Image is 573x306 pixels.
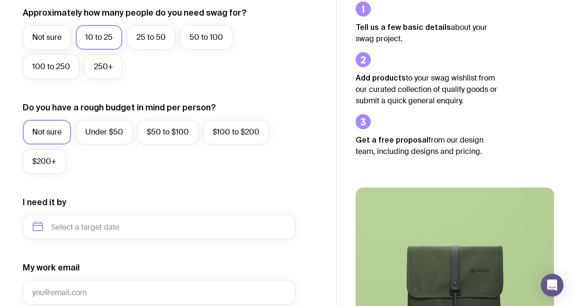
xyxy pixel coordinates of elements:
label: $50 to $100 [137,120,198,144]
label: 10 to 25 [76,25,122,50]
label: Under $50 [76,120,133,144]
label: 100 to 250 [23,54,80,79]
strong: Tell us a few basic details [356,23,451,31]
label: Approximately how many people do you need swag for? [23,7,247,18]
strong: Add products [356,73,406,82]
label: I need it by [23,197,66,208]
p: about your swag project. [356,21,498,45]
input: Select a target date [23,215,295,239]
strong: Get a free proposal [356,135,429,144]
label: 50 to 100 [180,25,233,50]
label: My work email [23,262,80,273]
label: $100 to $200 [203,120,269,144]
label: 25 to 50 [127,25,175,50]
label: 250+ [84,54,123,79]
p: from our design team, including designs and pricing. [356,134,498,157]
label: $200+ [23,149,66,174]
label: Not sure [23,120,71,144]
input: you@email.com [23,280,295,305]
div: Open Intercom Messenger [541,274,564,297]
label: Not sure [23,25,71,50]
p: to your swag wishlist from our curated collection of quality goods or submit a quick general enqu... [356,72,498,107]
label: Do you have a rough budget in mind per person? [23,102,216,113]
